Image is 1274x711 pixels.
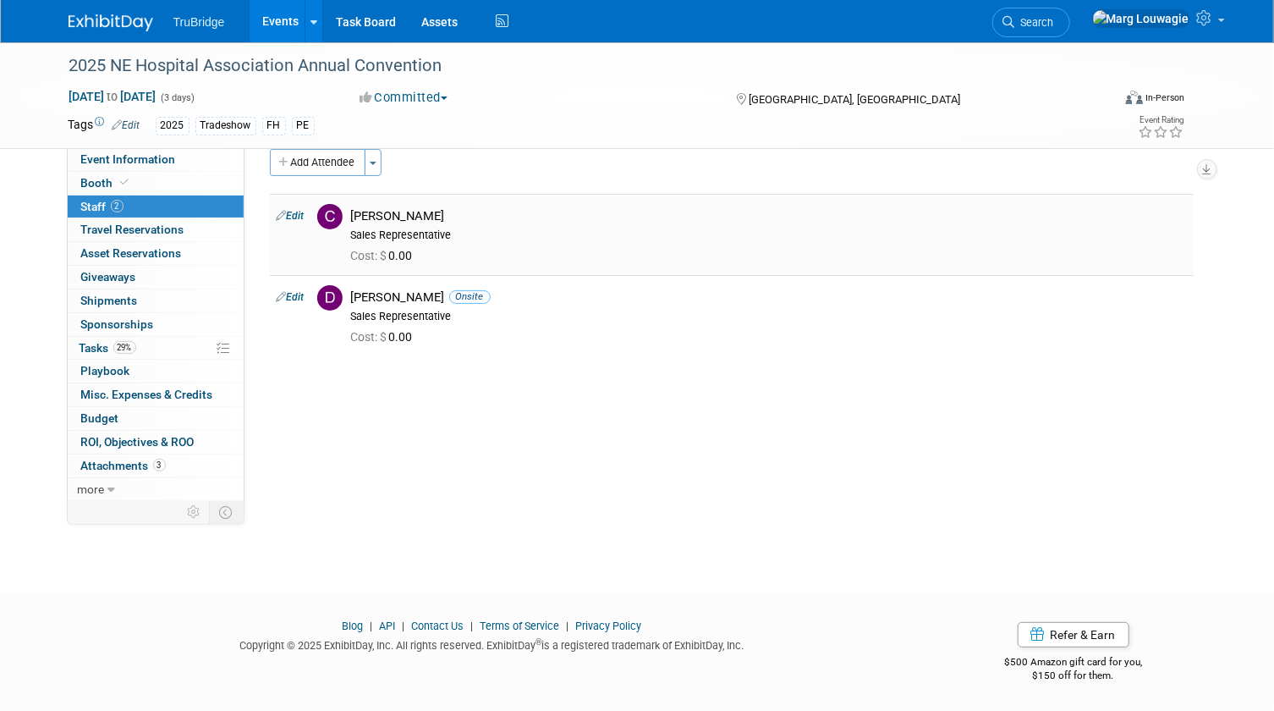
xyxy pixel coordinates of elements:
div: Tradeshow [195,117,256,135]
div: Sales Representative [351,229,1187,242]
span: [DATE] [DATE] [69,89,157,104]
div: Copyright © 2025 ExhibitDay, Inc. All rights reserved. ExhibitDay is a registered trademark of Ex... [69,634,915,653]
div: PE [292,117,315,135]
a: API [379,620,395,632]
img: D.jpg [317,285,343,311]
span: Booth [81,176,133,190]
i: Booth reservation complete [121,178,129,187]
a: Edit [113,119,140,131]
a: Misc. Expenses & Credits [68,383,244,406]
a: Sponsorships [68,313,244,336]
span: | [562,620,573,632]
img: C.jpg [317,204,343,229]
a: Terms of Service [480,620,559,632]
a: Edit [277,291,305,303]
span: Tasks [80,341,136,355]
div: 2025 NE Hospital Association Annual Convention [63,51,1090,81]
a: Staff2 [68,196,244,218]
span: Attachments [81,459,166,472]
a: Edit [277,210,305,222]
button: Add Attendee [270,149,365,176]
span: | [398,620,409,632]
img: Format-Inperson.png [1126,91,1143,104]
img: ExhibitDay [69,14,153,31]
span: Onsite [449,290,491,303]
span: 0.00 [351,330,420,344]
a: Asset Reservations [68,242,244,265]
span: Giveaways [81,270,136,284]
span: | [365,620,376,632]
span: Sponsorships [81,317,154,331]
span: Search [1015,16,1054,29]
span: ROI, Objectives & ROO [81,435,195,449]
span: Misc. Expenses & Credits [81,388,213,401]
span: to [105,90,121,103]
sup: ® [535,637,541,647]
span: Budget [81,411,119,425]
span: Event Information [81,152,176,166]
span: Shipments [81,294,138,307]
a: Giveaways [68,266,244,289]
a: Contact Us [411,620,464,632]
div: 2025 [156,117,189,135]
span: Staff [81,200,124,213]
span: 3 [153,459,166,471]
a: Event Information [68,148,244,171]
div: Sales Representative [351,310,1187,323]
div: Event Rating [1139,116,1184,124]
a: Shipments [68,289,244,312]
span: | [466,620,477,632]
a: ROI, Objectives & ROO [68,431,244,454]
span: Cost: $ [351,330,389,344]
span: Asset Reservations [81,246,182,260]
td: Toggle Event Tabs [209,501,244,523]
a: Blog [342,620,363,632]
a: Travel Reservations [68,218,244,241]
img: Marg Louwagie [1092,9,1190,28]
span: (3 days) [160,92,195,103]
span: more [78,482,105,496]
span: 2 [111,200,124,212]
span: TruBridge [173,15,225,29]
a: Refer & Earn [1018,622,1129,648]
div: FH [262,117,286,135]
div: $500 Amazon gift card for you, [941,644,1206,683]
a: Attachments3 [68,455,244,477]
div: Event Format [1020,88,1185,113]
td: Personalize Event Tab Strip [180,501,210,523]
a: Tasks29% [68,337,244,360]
div: In-Person [1145,91,1185,104]
span: Travel Reservations [81,223,184,236]
span: Cost: $ [351,249,389,262]
div: [PERSON_NAME] [351,289,1187,306]
td: Tags [69,116,140,135]
span: 29% [113,341,136,354]
span: Playbook [81,364,130,378]
a: Privacy Policy [575,620,641,632]
button: Committed [354,89,454,107]
a: Search [992,8,1070,37]
a: Budget [68,407,244,430]
div: $150 off for them. [941,669,1206,683]
a: Booth [68,172,244,195]
span: 0.00 [351,249,420,262]
span: [GEOGRAPHIC_DATA], [GEOGRAPHIC_DATA] [749,93,960,106]
a: Playbook [68,360,244,383]
a: more [68,478,244,501]
div: [PERSON_NAME] [351,208,1187,224]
